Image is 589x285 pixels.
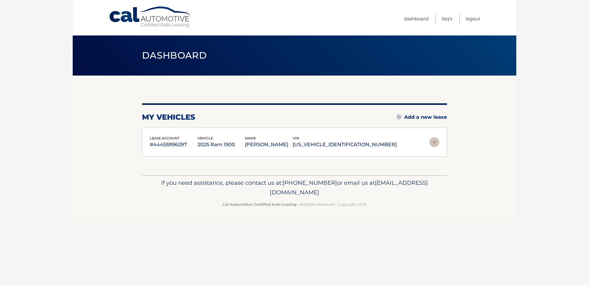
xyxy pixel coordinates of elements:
strong: Cal Automotive Certified Auto Leasing [222,202,296,207]
img: accordion-rest.svg [429,137,439,147]
p: 2025 Ram 1500 [197,140,245,149]
a: Add a new lease [397,114,447,120]
p: [PERSON_NAME] [245,140,293,149]
span: Dashboard [142,50,207,61]
a: FAQ's [442,14,452,24]
p: - All Rights Reserved - Copyright 2025 [146,201,443,208]
p: [US_VEHICLE_IDENTIFICATION_NUMBER] [293,140,397,149]
span: vin [293,136,299,140]
span: vehicle [197,136,213,140]
a: Dashboard [404,14,429,24]
span: lease account [150,136,180,140]
h2: my vehicles [142,113,195,122]
img: add.svg [397,115,401,119]
p: #44455996297 [150,140,197,149]
span: name [245,136,256,140]
a: Logout [465,14,480,24]
span: [PHONE_NUMBER] [282,179,337,186]
p: If you need assistance, please contact us at: or email us at [146,178,443,198]
a: Cal Automotive [109,6,192,28]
